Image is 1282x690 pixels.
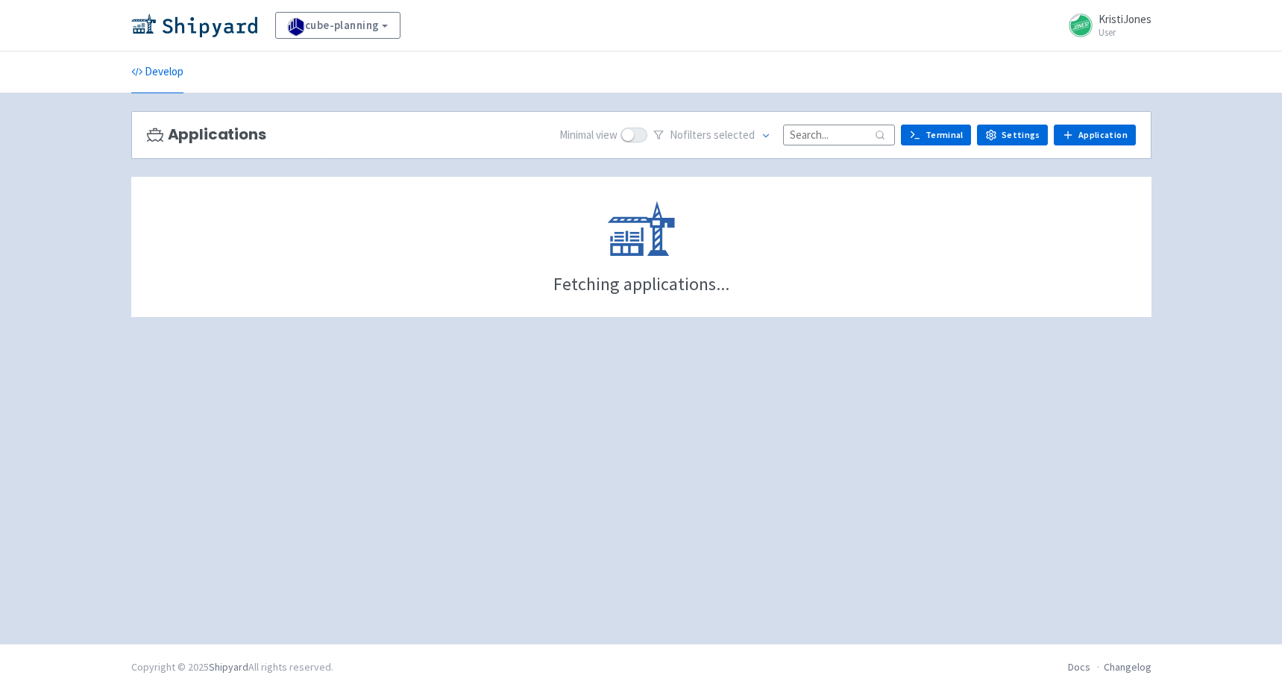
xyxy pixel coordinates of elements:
[1099,12,1151,26] span: KristiJones
[131,659,333,675] div: Copyright © 2025 All rights reserved.
[131,51,183,93] a: Develop
[901,125,971,145] a: Terminal
[275,12,400,39] a: cube-planning
[131,13,257,37] img: Shipyard logo
[1068,660,1090,674] a: Docs
[977,125,1048,145] a: Settings
[1054,125,1135,145] a: Application
[670,127,755,144] span: No filter s
[553,275,729,293] div: Fetching applications...
[783,125,895,145] input: Search...
[714,128,755,142] span: selected
[1099,28,1151,37] small: User
[209,660,248,674] a: Shipyard
[147,126,266,143] h3: Applications
[559,127,618,144] span: Minimal view
[1060,13,1151,37] a: KristiJones User
[1104,660,1151,674] a: Changelog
